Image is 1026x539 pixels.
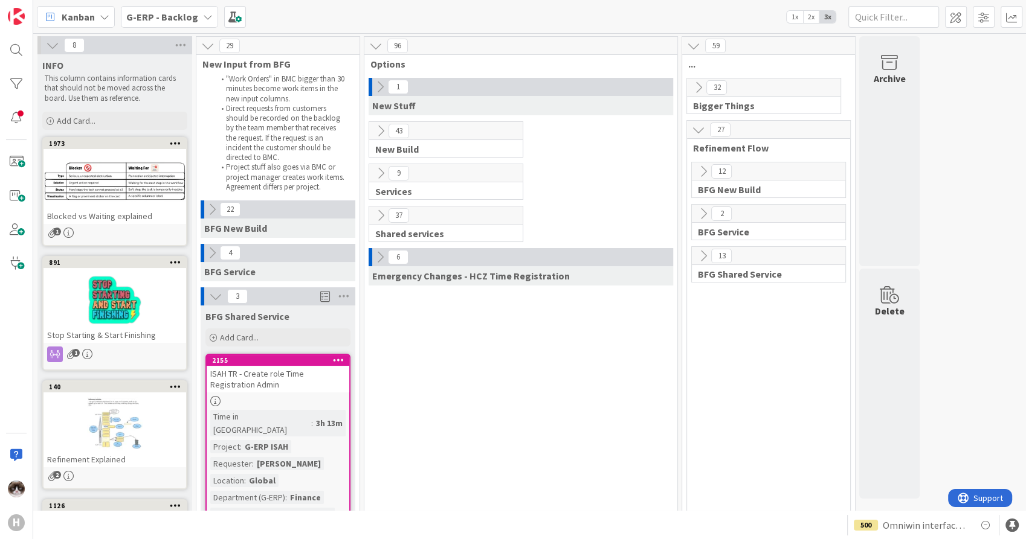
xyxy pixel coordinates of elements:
[246,474,279,487] div: Global
[819,11,836,23] span: 3x
[44,257,186,268] div: 891
[44,381,186,467] div: 140Refinement Explained
[388,250,408,264] span: 6
[210,474,244,487] div: Location
[711,206,732,221] span: 2
[220,332,259,343] span: Add Card...
[72,349,80,357] span: 1
[53,471,61,479] span: 2
[8,8,25,25] img: Visit kanbanzone.com
[282,508,284,521] span: :
[803,11,819,23] span: 2x
[210,410,311,436] div: Time in [GEOGRAPHIC_DATA]
[53,228,61,235] span: 1
[372,100,416,112] span: New Stuff
[44,138,186,224] div: 1973Blocked vs Waiting explained
[242,440,291,453] div: G-ERP ISAH
[25,2,55,16] span: Support
[311,416,313,430] span: :
[210,508,282,521] div: Application (G-ERP)
[202,58,344,70] span: New Input from BFG
[389,208,409,223] span: 37
[44,451,186,467] div: Refinement Explained
[375,185,508,197] span: Services
[220,202,240,217] span: 22
[215,104,346,163] li: Direct requests from customers should be recorded on the backlog by the team member that receives...
[710,123,731,137] span: 27
[388,80,408,94] span: 1
[44,500,186,511] div: 1126
[57,115,95,126] span: Add Card...
[44,257,186,343] div: 891Stop Starting & Start Finishing
[8,480,25,497] img: Kv
[49,502,186,510] div: 1126
[49,139,186,148] div: 1973
[285,491,287,504] span: :
[389,166,409,180] span: 9
[787,11,803,23] span: 1x
[215,162,346,192] li: Project stuff also goes via BMC or project manager creates work items. Agreement differs per proj...
[210,440,240,453] div: Project
[254,457,324,470] div: [PERSON_NAME]
[693,100,825,112] span: Bigger Things
[210,457,252,470] div: Requester
[372,270,570,282] span: Emergency Changes - HCZ Time Registration
[8,514,25,531] div: H
[44,208,186,224] div: Blocked vs Waiting explained
[207,366,349,392] div: ISAH TR - Create role Time Registration Admin
[313,416,346,430] div: 3h 13m
[205,310,289,322] span: BFG Shared Service
[219,39,240,53] span: 29
[883,518,969,532] span: Omniwin interface HCN Test
[705,39,726,53] span: 59
[207,355,349,366] div: 2155
[706,80,727,95] span: 32
[387,39,408,53] span: 96
[375,143,508,155] span: New Build
[126,11,198,23] b: G-ERP - Backlog
[204,222,267,234] span: BFG New Build
[42,59,63,71] span: INFO
[874,71,906,86] div: Archive
[49,383,186,391] div: 140
[711,164,732,179] span: 12
[49,258,186,267] div: 891
[45,74,185,103] p: This column contains information cards that should not be moved across the board. Use them as ref...
[244,474,246,487] span: :
[284,508,335,521] div: Isah Global
[44,138,186,149] div: 1973
[688,58,840,70] span: ...
[215,74,346,104] li: "Work Orders" in BMC bigger than 30 minutes become work items in the new input columns.
[375,228,508,240] span: Shared services
[698,226,830,238] span: BFG Service
[240,440,242,453] span: :
[64,38,85,53] span: 8
[204,266,256,278] span: BFG Service
[227,289,248,304] span: 3
[44,381,186,392] div: 140
[698,183,830,196] span: BFG New Build
[389,124,409,138] span: 43
[287,491,324,504] div: Finance
[854,520,878,531] div: 500
[693,142,835,154] span: Refinement Flow
[220,246,240,260] span: 4
[711,249,732,263] span: 13
[210,491,285,504] div: Department (G-ERP)
[848,6,939,28] input: Quick Filter...
[370,58,662,70] span: Options
[875,304,905,318] div: Delete
[252,457,254,470] span: :
[44,327,186,343] div: Stop Starting & Start Finishing
[62,10,95,24] span: Kanban
[207,355,349,392] div: 2155ISAH TR - Create role Time Registration Admin
[212,356,349,365] div: 2155
[698,268,830,280] span: BFG Shared Service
